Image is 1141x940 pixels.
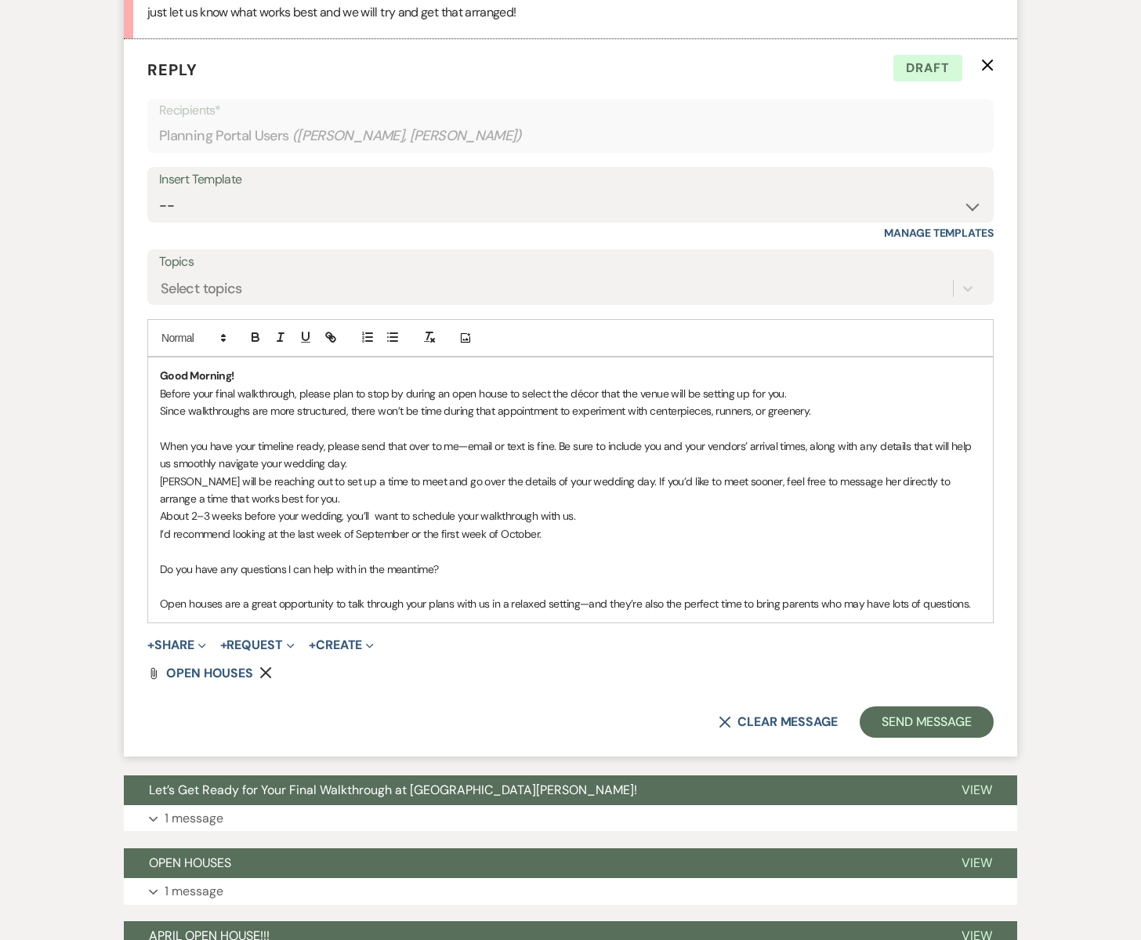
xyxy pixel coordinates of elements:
[147,639,154,651] span: +
[124,848,936,878] button: OPEN HOUSES
[166,665,253,681] span: OPEN HOUSES
[161,278,242,299] div: Select topics
[159,169,982,191] div: Insert Template
[309,639,374,651] button: Create
[159,100,982,121] p: Recipients*
[936,848,1017,878] button: View
[220,639,295,651] button: Request
[292,125,523,147] span: ( [PERSON_NAME], [PERSON_NAME] )
[160,368,234,383] strong: Good Morning!
[719,716,838,728] button: Clear message
[160,507,981,524] p: About 2–3 weeks before your wedding, you’ll want to schedule your walkthrough with us.
[160,473,981,508] p: [PERSON_NAME] will be reaching out to set up a time to meet and go over the details of your weddi...
[160,385,981,402] p: Before your final walkthrough, please plan to stop by during an open house to select the décor th...
[124,805,1017,832] button: 1 message
[124,775,936,805] button: Let’s Get Ready for Your Final Walkthrough at [GEOGRAPHIC_DATA][PERSON_NAME]!
[884,226,994,240] a: Manage Templates
[165,808,223,829] p: 1 message
[165,881,223,902] p: 1 message
[860,706,994,738] button: Send Message
[147,639,206,651] button: Share
[160,595,981,612] p: Open houses are a great opportunity to talk through your plans with us in a relaxed setting—and t...
[962,782,992,798] span: View
[147,60,197,80] span: Reply
[160,402,981,419] p: Since walkthroughs are more structured, there won’t be time during that appointment to experiment...
[159,121,982,151] div: Planning Portal Users
[149,855,231,871] span: OPEN HOUSES
[160,561,981,578] p: Do you have any questions I can help with in the meantime?
[159,251,982,274] label: Topics
[160,437,981,473] p: When you have your timeline ready, please send that over to me—email or text is fine. Be sure to ...
[166,667,253,680] a: OPEN HOUSES
[149,782,637,798] span: Let’s Get Ready for Your Final Walkthrough at [GEOGRAPHIC_DATA][PERSON_NAME]!
[893,55,962,82] span: Draft
[124,878,1017,905] button: 1 message
[220,639,227,651] span: +
[160,525,981,543] p: I’d recommend looking at the last week of September or the first week of October.
[309,639,316,651] span: +
[962,855,992,871] span: View
[936,775,1017,805] button: View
